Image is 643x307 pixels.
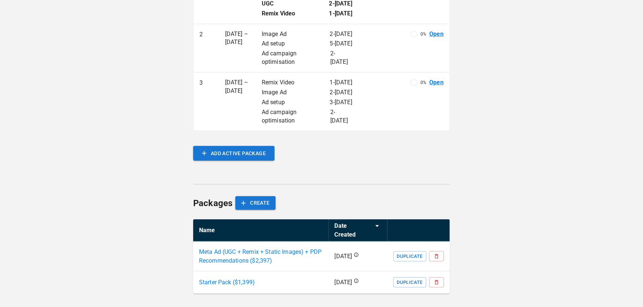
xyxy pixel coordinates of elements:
h6: Packages [193,196,232,210]
p: 3 - [DATE] [330,98,352,107]
p: Ad campaign optimisation [262,50,330,66]
p: 2 - [DATE] [330,50,352,66]
p: Ad setup [262,40,285,48]
p: 1 - [DATE] [329,10,352,18]
p: 0 % [420,79,426,86]
p: Image Ad [262,88,287,97]
th: Name [193,219,329,242]
p: 5 - [DATE] [330,40,352,48]
a: Open [429,30,444,39]
p: Meta Ad (UGC + Remix + Static Images) + PDP Recommendations ($ 2,397 ) [199,248,323,265]
p: Ad setup [262,98,285,107]
p: 2 - [DATE] [330,88,352,97]
p: Remix Video [262,10,295,18]
p: 3 [199,78,203,87]
div: Date Created [335,222,370,239]
p: 2 - [DATE] [330,108,352,125]
p: Starter Pack ($ 1,399 ) [199,278,255,287]
td: [DATE] – [DATE] [219,73,256,131]
p: [DATE] [335,252,352,261]
button: Duplicate [393,277,426,288]
p: [DATE] [335,278,352,287]
a: Starter Pack ($1,399) [199,278,255,287]
button: Duplicate [393,251,426,262]
p: 0 % [420,31,426,37]
a: Open [429,78,444,87]
td: [DATE] – [DATE] [219,24,256,73]
p: 2 - [DATE] [330,30,352,39]
button: ADD ACTIVE PACKAGE [193,146,275,161]
a: Meta Ad (UGC + Remix + Static Images) + PDP Recommendations ($2,397) [199,248,323,265]
p: Ad campaign optimisation [262,108,330,125]
p: Image Ad [262,30,287,39]
button: CREATE [235,196,275,210]
p: 1 - [DATE] [330,78,352,87]
p: 2 [199,30,203,39]
table: simple table [193,219,450,294]
p: Remix Video [262,78,295,87]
